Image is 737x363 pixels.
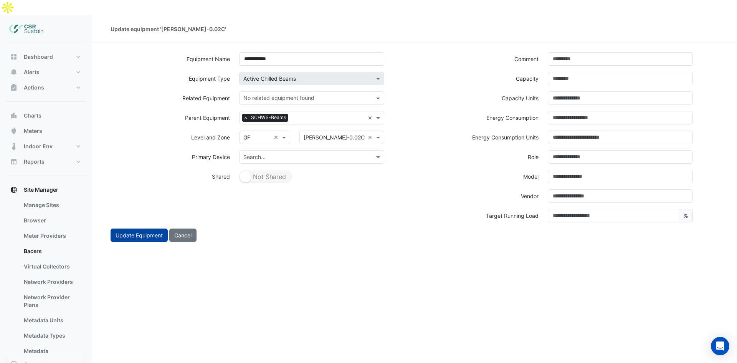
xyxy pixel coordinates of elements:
[242,94,314,104] div: No related equipment found
[24,84,44,91] span: Actions
[18,259,86,274] a: Virtual Collectors
[516,72,539,85] label: Capacity
[18,244,86,259] a: Bacers
[18,290,86,313] a: Network Provider Plans
[6,154,86,169] button: Reports
[185,111,230,124] label: Parent Equipment
[10,127,18,135] app-icon: Meters
[502,91,539,105] label: Capacity Units
[521,189,539,203] label: Vendor
[6,80,86,95] button: Actions
[368,114,374,122] span: Clear
[368,133,374,141] span: Clear
[24,186,58,194] span: Site Manager
[242,114,249,121] span: ×
[523,170,539,183] label: Model
[111,229,168,242] button: Update Equipment
[192,150,230,164] label: Primary Device
[6,65,86,80] button: Alerts
[239,72,384,85] app-ace-select: The equipment type cannot be modified as this equipment has favourites
[274,133,280,141] span: Clear
[18,274,86,290] a: Network Providers
[249,114,288,121] span: SCHWS-Beams
[24,158,45,166] span: Reports
[10,186,18,194] app-icon: Site Manager
[24,127,42,135] span: Meters
[10,53,18,61] app-icon: Dashboard
[18,197,86,213] a: Manage Sites
[111,25,226,33] div: Update equipment '[PERSON_NAME]-0.02C'
[18,343,86,359] a: Metadata
[18,328,86,343] a: Metadata Types
[10,84,18,91] app-icon: Actions
[472,131,539,144] label: Energy Consumption Units
[10,112,18,119] app-icon: Charts
[10,143,18,150] app-icon: Indoor Env
[24,53,53,61] span: Dashboard
[24,112,41,119] span: Charts
[235,170,389,189] div: Equipment with parent or descendant cannot be shared.
[10,68,18,76] app-icon: Alerts
[24,68,40,76] span: Alerts
[6,123,86,139] button: Meters
[24,143,53,150] span: Indoor Env
[6,182,86,197] button: Site Manager
[10,158,18,166] app-icon: Reports
[169,229,197,242] button: Cancel
[486,209,539,222] label: Target Running Load
[191,131,230,144] label: Level and Zone
[679,209,693,222] span: %
[18,228,86,244] a: Meter Providers
[182,91,230,105] label: Related Equipment
[189,72,230,85] label: Equipment Type
[514,52,539,66] label: Comment
[18,313,86,328] a: Metadata Units
[6,49,86,65] button: Dashboard
[486,111,539,124] label: Energy Consumption
[212,170,230,183] label: Shared
[187,52,230,66] label: Equipment Name
[528,150,539,164] label: Role
[18,213,86,228] a: Browser
[9,22,44,37] img: Company Logo
[6,139,86,154] button: Indoor Env
[6,108,86,123] button: Charts
[711,337,729,355] div: Open Intercom Messenger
